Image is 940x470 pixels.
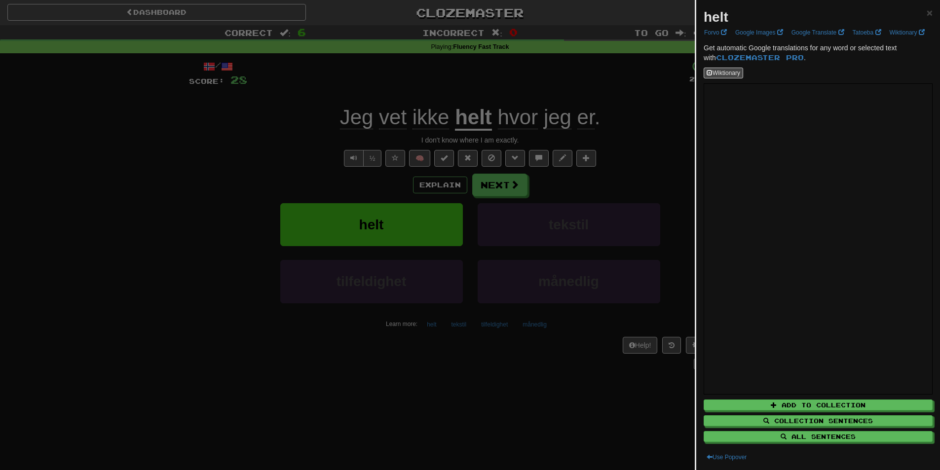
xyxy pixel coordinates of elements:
button: Use Popover [704,452,750,463]
button: Collection Sentences [704,415,933,426]
button: Wiktionary [704,68,743,78]
strong: helt [704,9,728,25]
a: Forvo [701,27,730,38]
a: Wiktionary [887,27,928,38]
button: Add to Collection [704,399,933,410]
p: Get automatic Google translations for any word or selected text with . [704,43,933,63]
a: Google Images [732,27,786,38]
button: All Sentences [704,431,933,442]
button: Close [927,7,933,18]
a: Tatoeba [850,27,884,38]
span: × [927,7,933,18]
a: Clozemaster Pro [716,53,804,62]
a: Google Translate [789,27,847,38]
